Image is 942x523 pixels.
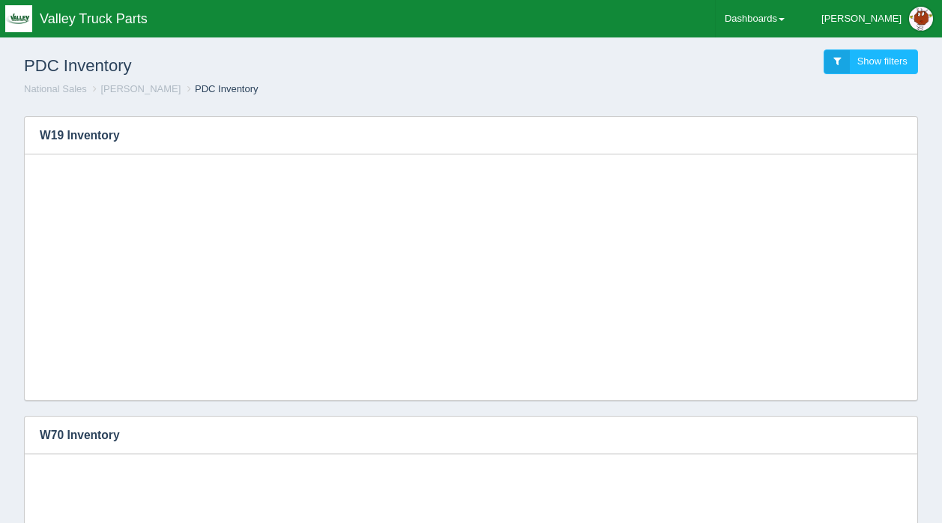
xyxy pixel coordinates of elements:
span: Show filters [857,55,908,67]
h1: PDC Inventory [24,49,471,82]
a: [PERSON_NAME] [100,83,181,94]
div: [PERSON_NAME] [821,4,902,34]
span: Valley Truck Parts [40,11,148,26]
a: Show filters [824,49,918,74]
h3: W19 Inventory [25,117,895,154]
img: Profile Picture [909,7,933,31]
a: National Sales [24,83,87,94]
li: PDC Inventory [184,82,259,97]
img: q1blfpkbivjhsugxdrfq.png [5,5,32,32]
h3: W70 Inventory [25,417,895,454]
